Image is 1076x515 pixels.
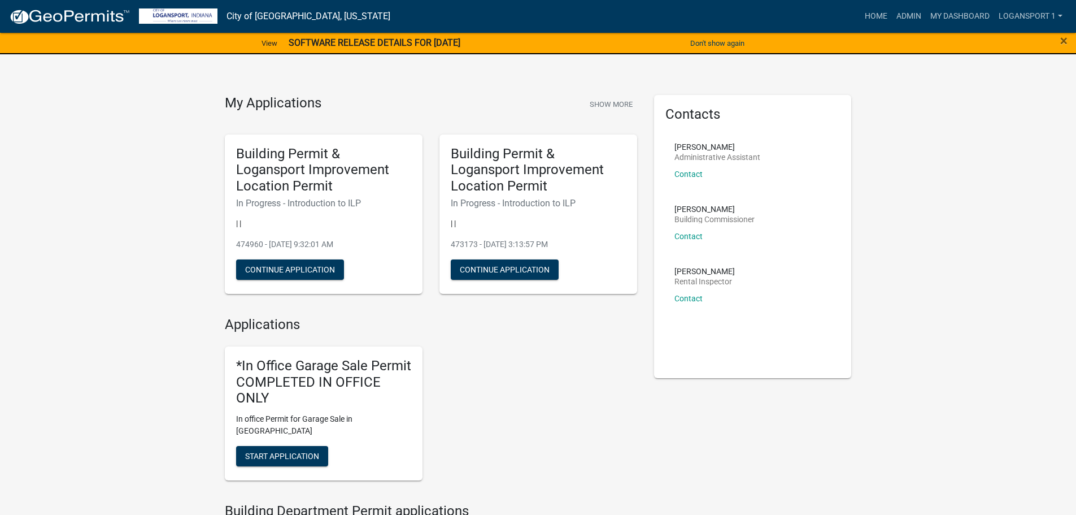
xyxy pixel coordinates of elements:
button: Don't show again [686,34,749,53]
h5: Building Permit & Logansport Improvement Location Permit [236,146,411,194]
p: Administrative Assistant [674,153,760,161]
a: Admin [892,6,926,27]
p: 473173 - [DATE] 3:13:57 PM [451,239,626,250]
a: My Dashboard [926,6,994,27]
h5: Contacts [665,106,840,123]
a: Contact [674,170,703,179]
strong: SOFTWARE RELEASE DETAILS FOR [DATE] [289,37,460,48]
a: Logansport 1 [994,6,1067,27]
button: Continue Application [236,259,344,280]
p: [PERSON_NAME] [674,143,760,151]
h6: In Progress - Introduction to ILP [451,198,626,209]
h4: My Applications [225,95,321,112]
p: [PERSON_NAME] [674,205,755,213]
span: Start Application [245,452,319,461]
a: Contact [674,294,703,303]
p: [PERSON_NAME] [674,267,735,275]
a: City of [GEOGRAPHIC_DATA], [US_STATE] [226,7,390,26]
span: × [1060,33,1068,49]
button: Start Application [236,446,328,466]
a: Contact [674,232,703,241]
p: Rental Inspector [674,278,735,285]
button: Show More [585,95,637,114]
a: View [257,34,282,53]
img: City of Logansport, Indiana [139,8,217,24]
p: In office Permit for Garage Sale in [GEOGRAPHIC_DATA] [236,413,411,437]
h4: Applications [225,317,637,333]
p: | | [451,218,626,230]
p: Building Commissioner [674,215,755,223]
h5: *In Office Garage Sale Permit COMPLETED IN OFFICE ONLY [236,358,411,406]
button: Continue Application [451,259,559,280]
button: Close [1060,34,1068,47]
p: 474960 - [DATE] 9:32:01 AM [236,239,411,250]
h5: Building Permit & Logansport Improvement Location Permit [451,146,626,194]
h6: In Progress - Introduction to ILP [236,198,411,209]
a: Home [860,6,892,27]
p: | | [236,218,411,230]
